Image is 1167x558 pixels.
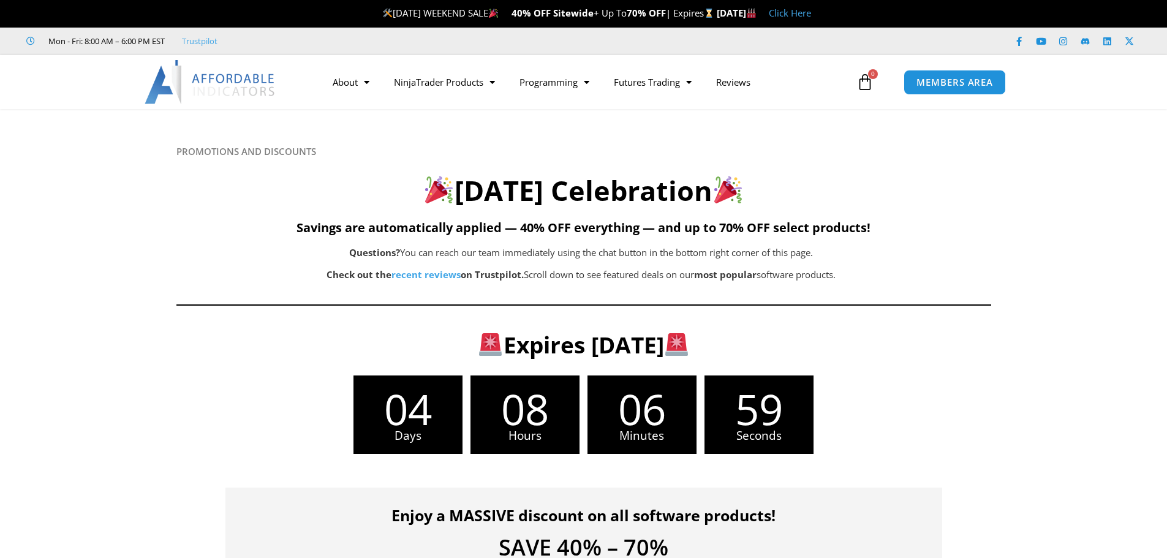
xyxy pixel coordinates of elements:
h4: Enjoy a MASSIVE discount on all software products! [244,506,924,524]
a: recent reviews [391,268,461,281]
b: most popular [694,268,757,281]
span: Days [353,430,463,442]
strong: 70% OFF [627,7,666,19]
span: Hours [470,430,580,442]
p: Scroll down to see featured deals on our software products. [238,266,925,284]
img: 🎉 [714,176,742,203]
img: 🎉 [489,9,498,18]
p: You can reach our team immediately using the chat button in the bottom right corner of this page. [238,244,925,262]
h2: [DATE] Celebration [176,173,991,209]
a: About [320,68,382,96]
img: 🏭 [747,9,756,18]
span: 0 [868,69,878,79]
a: NinjaTrader Products [382,68,507,96]
nav: Menu [320,68,853,96]
strong: [DATE] [717,7,757,19]
span: Seconds [704,430,814,442]
span: 06 [587,388,697,430]
h5: Savings are automatically applied — 40% OFF everything — and up to 70% OFF select products! [176,221,991,235]
strong: Check out the on Trustpilot. [327,268,524,281]
h6: PROMOTIONS AND DISCOUNTS [176,146,991,157]
a: Futures Trading [602,68,704,96]
span: [DATE] WEEKEND SALE + Up To | Expires [382,7,716,19]
span: 04 [353,388,463,430]
img: 🚨 [479,333,502,356]
img: LogoAI | Affordable Indicators – NinjaTrader [145,60,276,104]
img: 🎉 [425,176,453,203]
a: Trustpilot [182,34,217,48]
img: 🛠️ [383,9,392,18]
span: MEMBERS AREA [916,78,993,87]
strong: 40% OFF Sitewide [512,7,594,19]
b: Questions? [349,246,400,258]
a: Reviews [704,68,763,96]
a: Click Here [769,7,811,19]
a: Programming [507,68,602,96]
span: Minutes [587,430,697,442]
span: 08 [470,388,580,430]
span: 59 [704,388,814,430]
img: ⌛ [704,9,714,18]
a: 0 [838,64,892,100]
img: 🚨 [665,333,688,356]
span: Mon - Fri: 8:00 AM – 6:00 PM EST [45,34,165,48]
a: MEMBERS AREA [904,70,1006,95]
h3: Expires [DATE] [241,330,927,360]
